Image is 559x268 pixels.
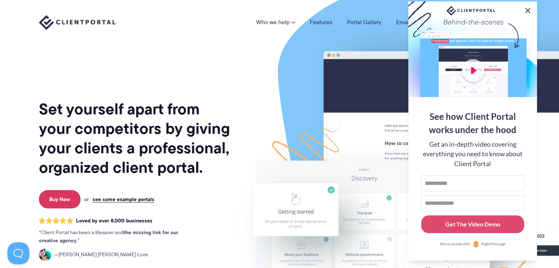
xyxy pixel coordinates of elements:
[39,190,80,208] a: Buy Now
[396,19,430,25] a: Email Course
[481,241,505,247] span: RightMessage
[310,19,332,25] a: Features
[440,241,470,247] span: Personalized with
[39,228,178,244] strong: the missing link for our creative agency
[421,140,524,169] div: Get an in-depth video covering everything you need to know about Client Portal
[39,229,193,245] p: Client Portal has been a lifesaver and .
[84,196,89,203] span: or
[445,220,500,229] div: Get The Video Demo
[421,240,524,248] a: Personalized withRightMessage
[7,242,29,264] iframe: Toggle Customer Support
[93,196,154,203] a: see some example portals
[39,99,232,177] h1: Set yourself apart from your competitors by giving your clients a professional, organized client ...
[421,215,524,233] button: Get The Video Demo
[256,19,295,25] a: Who we help
[421,110,524,136] div: See how Client Portal works under the hood
[54,251,148,259] span: [PERSON_NAME] [PERSON_NAME] Love
[472,240,480,248] img: Personalized with RightMessage
[76,218,153,224] span: Loved by over 8,000 businesses
[347,19,381,25] a: Portal Gallery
